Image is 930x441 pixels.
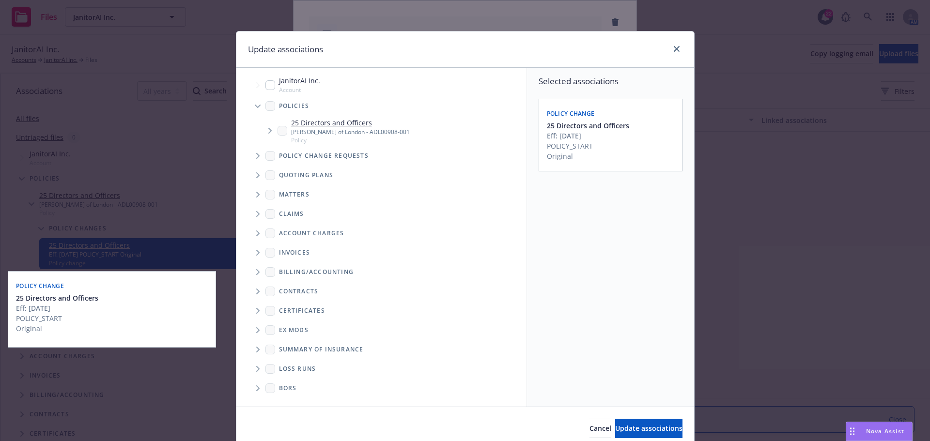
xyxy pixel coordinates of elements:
[279,211,304,217] span: Claims
[279,76,320,86] span: JanitorAI Inc.
[291,136,410,144] span: Policy
[539,76,682,87] span: Selected associations
[279,308,325,314] span: Certificates
[846,422,913,441] button: Nova Assist
[291,128,410,136] div: [PERSON_NAME] of London - ADL00908-001
[279,327,309,333] span: Ex Mods
[866,427,904,435] span: Nova Assist
[291,118,410,128] a: 25 Directors and Officers
[547,151,629,161] div: Original
[547,141,629,151] div: POLICY_START
[589,419,611,438] button: Cancel
[547,121,629,131] button: 25 Directors and Officers
[615,419,682,438] button: Update associations
[279,250,310,256] span: Invoices
[279,172,334,178] span: Quoting plans
[236,74,527,262] div: Tree Example
[248,43,323,56] h1: Update associations
[279,192,310,198] span: Matters
[279,269,354,275] span: Billing/Accounting
[846,422,858,441] div: Drag to move
[589,424,611,433] span: Cancel
[547,131,629,141] div: Eff: [DATE]
[279,289,319,294] span: Contracts
[279,230,344,236] span: Account charges
[279,366,316,372] span: Loss Runs
[671,43,682,55] a: close
[16,313,98,323] div: POLICY_START
[16,323,98,334] div: Original
[547,109,595,118] span: Policy change
[16,303,98,313] div: Eff: [DATE]
[615,424,682,433] span: Update associations
[279,103,310,109] span: Policies
[279,153,369,159] span: Policy change requests
[279,347,364,352] span: Summary of insurance
[279,86,320,94] span: Account
[16,282,64,290] span: Policy change
[279,385,297,391] span: BORs
[16,293,98,303] button: 25 Directors and Officers
[236,262,527,398] div: Folder Tree Example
